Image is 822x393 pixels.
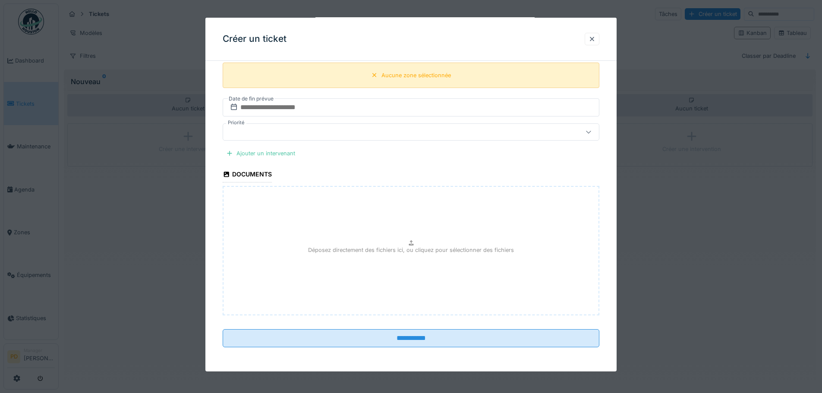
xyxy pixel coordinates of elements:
[308,246,514,254] p: Déposez directement des fichiers ici, ou cliquez pour sélectionner des fichiers
[381,71,451,79] div: Aucune zone sélectionnée
[223,34,287,44] h3: Créer un ticket
[223,148,299,159] div: Ajouter un intervenant
[223,168,272,182] div: Documents
[228,94,274,104] label: Date de fin prévue
[226,119,246,126] label: Priorité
